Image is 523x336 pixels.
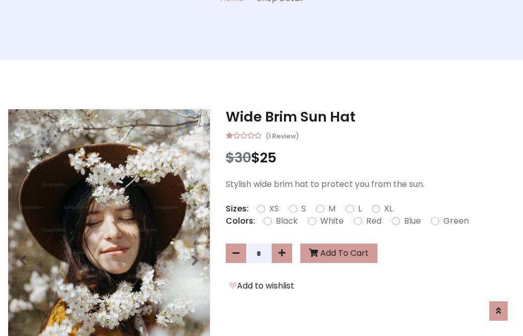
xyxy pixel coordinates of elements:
small: (1 Review) [266,129,299,141]
button: Add to wishlist [226,279,297,293]
label: Green [443,215,469,227]
label: Black [276,215,298,227]
label: S [301,203,306,215]
h3: Wide Brim Sun Hat [226,109,515,125]
h3: $ [226,150,515,166]
p: Stylish wide brim hat to protect you from the sun. [226,178,515,190]
p: Sizes: [226,203,249,215]
span: 25 [260,148,276,167]
label: XL [384,203,393,215]
label: L [358,203,362,215]
label: XS [269,203,279,215]
label: Red [366,215,382,227]
label: M [328,203,336,215]
span: $30 [226,148,251,167]
label: Blue [404,215,421,227]
button: Add To Cart [300,244,377,263]
label: White [320,215,344,227]
p: Colors: [226,215,255,227]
